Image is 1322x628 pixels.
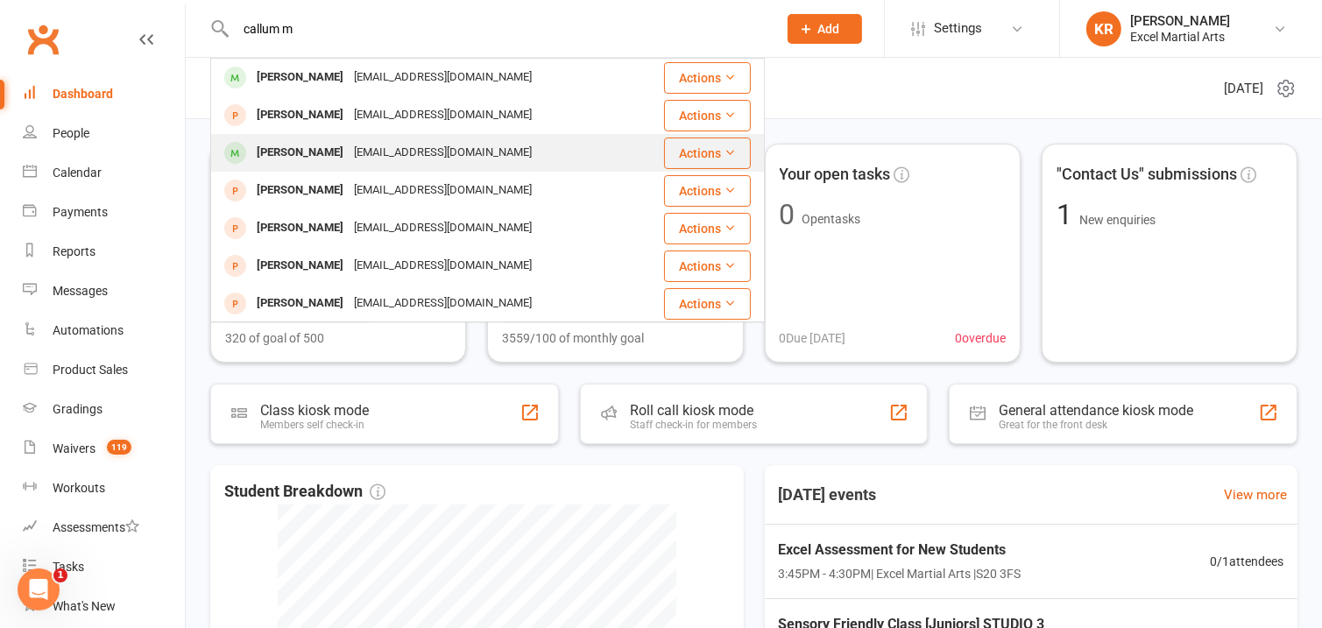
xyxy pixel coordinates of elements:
[1057,198,1079,231] span: 1
[23,547,185,587] a: Tasks
[53,441,95,455] div: Waivers
[53,323,124,337] div: Automations
[251,140,349,166] div: [PERSON_NAME]
[999,402,1193,419] div: General attendance kiosk mode
[779,564,1022,583] span: 3:45PM - 4:30PM | Excel Martial Arts | S20 3FS
[53,284,108,298] div: Messages
[23,193,185,232] a: Payments
[765,479,891,511] h3: [DATE] events
[664,62,751,94] button: Actions
[251,253,349,279] div: [PERSON_NAME]
[23,311,185,350] a: Automations
[23,350,185,390] a: Product Sales
[1224,484,1287,505] a: View more
[1224,78,1263,99] span: [DATE]
[23,272,185,311] a: Messages
[349,140,537,166] div: [EMAIL_ADDRESS][DOMAIN_NAME]
[23,390,185,429] a: Gradings
[802,212,861,226] span: Open tasks
[23,429,185,469] a: Waivers 119
[53,166,102,180] div: Calendar
[23,232,185,272] a: Reports
[1130,29,1230,45] div: Excel Martial Arts
[630,419,757,431] div: Staff check-in for members
[53,402,103,416] div: Gradings
[251,178,349,203] div: [PERSON_NAME]
[788,14,862,44] button: Add
[664,175,751,207] button: Actions
[251,215,349,241] div: [PERSON_NAME]
[251,102,349,128] div: [PERSON_NAME]
[260,419,369,431] div: Members self check-in
[630,402,757,419] div: Roll call kiosk mode
[23,508,185,547] a: Assessments
[53,363,128,377] div: Product Sales
[818,22,840,36] span: Add
[260,402,369,419] div: Class kiosk mode
[23,587,185,626] a: What's New
[999,419,1193,431] div: Great for the front desk
[664,288,751,320] button: Actions
[53,481,105,495] div: Workouts
[1210,552,1283,571] span: 0 / 1 attendees
[18,568,60,610] iframe: Intercom live chat
[21,18,65,61] a: Clubworx
[349,178,537,203] div: [EMAIL_ADDRESS][DOMAIN_NAME]
[349,215,537,241] div: [EMAIL_ADDRESS][DOMAIN_NAME]
[251,291,349,316] div: [PERSON_NAME]
[53,520,139,534] div: Assessments
[53,568,67,582] span: 1
[225,328,324,348] span: 320 of goal of 500
[230,17,765,41] input: Search...
[780,162,891,187] span: Your open tasks
[1057,162,1237,187] span: "Contact Us" submissions
[23,469,185,508] a: Workouts
[349,291,537,316] div: [EMAIL_ADDRESS][DOMAIN_NAME]
[780,201,795,229] div: 0
[107,440,131,455] span: 119
[664,213,751,244] button: Actions
[53,126,89,140] div: People
[349,253,537,279] div: [EMAIL_ADDRESS][DOMAIN_NAME]
[1079,213,1156,227] span: New enquiries
[53,599,116,613] div: What's New
[53,560,84,574] div: Tasks
[1130,13,1230,29] div: [PERSON_NAME]
[53,87,113,101] div: Dashboard
[955,328,1006,348] span: 0 overdue
[780,328,846,348] span: 0 Due [DATE]
[934,9,982,48] span: Settings
[779,539,1022,561] span: Excel Assessment for New Students
[349,65,537,90] div: [EMAIL_ADDRESS][DOMAIN_NAME]
[224,479,385,505] span: Student Breakdown
[53,205,108,219] div: Payments
[53,244,95,258] div: Reports
[23,153,185,193] a: Calendar
[502,328,644,348] span: 3559/100 of monthly goal
[349,102,537,128] div: [EMAIL_ADDRESS][DOMAIN_NAME]
[23,114,185,153] a: People
[1086,11,1121,46] div: KR
[23,74,185,114] a: Dashboard
[251,65,349,90] div: [PERSON_NAME]
[664,100,751,131] button: Actions
[664,250,751,282] button: Actions
[664,138,751,169] button: Actions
